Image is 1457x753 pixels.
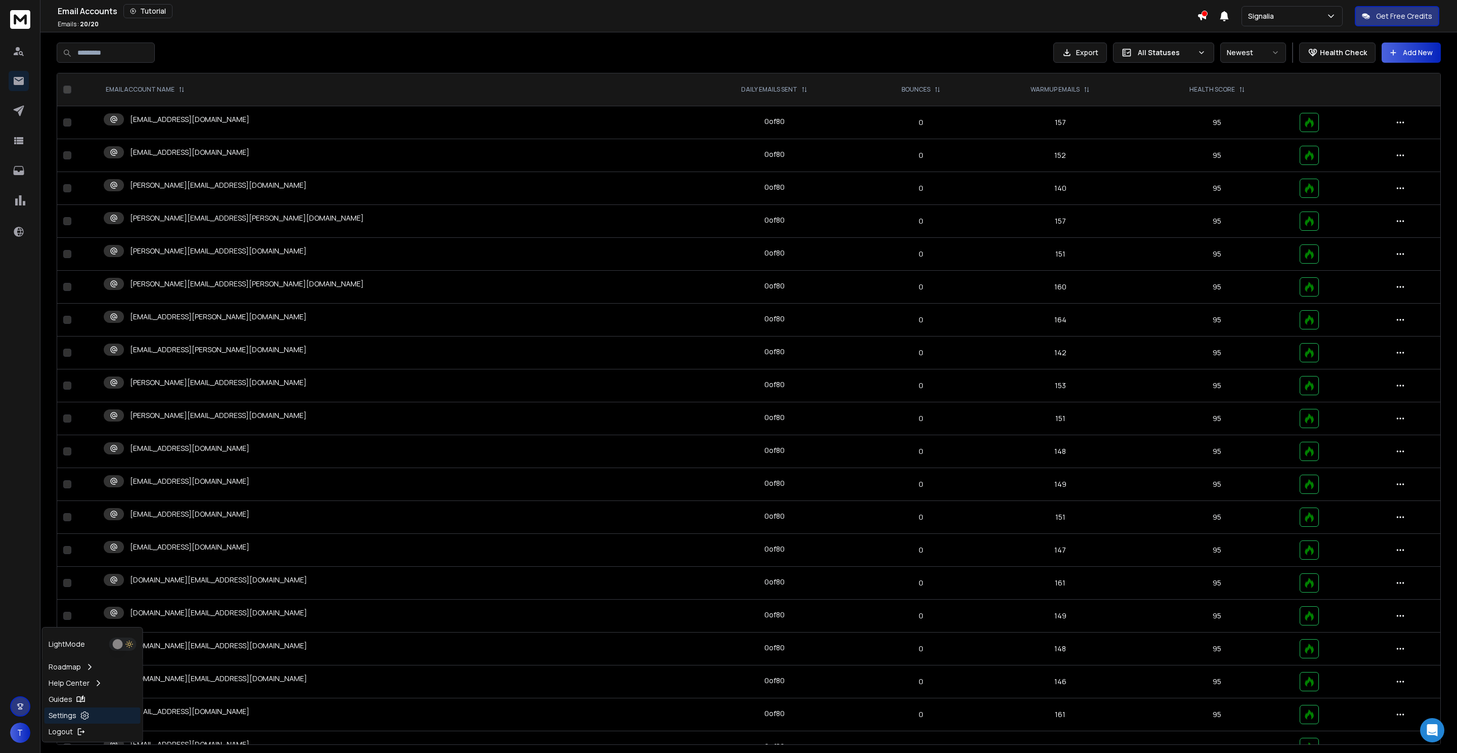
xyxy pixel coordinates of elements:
p: [PERSON_NAME][EMAIL_ADDRESS][PERSON_NAME][DOMAIN_NAME] [130,213,364,223]
div: 0 of 80 [764,412,785,423]
p: Settings [49,710,76,721]
p: Help Center [49,678,90,688]
a: Help Center [45,675,141,691]
div: 0 of 80 [764,314,785,324]
p: 0 [868,381,973,391]
td: 161 [980,698,1141,731]
p: [EMAIL_ADDRESS][DOMAIN_NAME] [130,542,249,552]
p: [DOMAIN_NAME][EMAIL_ADDRESS][DOMAIN_NAME] [130,641,307,651]
p: 0 [868,249,973,259]
p: 0 [868,183,973,193]
div: 0 of 80 [764,248,785,258]
td: 149 [980,468,1141,501]
p: 0 [868,709,973,720]
p: Logout [49,727,73,737]
div: 0 of 80 [764,116,785,127]
p: 0 [868,512,973,522]
div: 0 of 80 [764,478,785,488]
p: DAILY EMAILS SENT [741,86,797,94]
div: EMAIL ACCOUNT NAME [106,86,185,94]
p: [PERSON_NAME][EMAIL_ADDRESS][DOMAIN_NAME] [130,180,307,190]
td: 95 [1140,304,1294,337]
a: Settings [45,707,141,724]
td: 164 [980,304,1141,337]
div: 0 of 80 [764,741,785,751]
td: 160 [980,271,1141,304]
td: 157 [980,205,1141,238]
button: T [10,723,30,743]
p: [EMAIL_ADDRESS][DOMAIN_NAME] [130,114,249,124]
div: 0 of 80 [764,610,785,620]
p: 0 [868,644,973,654]
div: 0 of 80 [764,281,785,291]
td: 95 [1140,698,1294,731]
p: 0 [868,282,973,292]
p: [DOMAIN_NAME][EMAIL_ADDRESS][DOMAIN_NAME] [130,608,307,618]
td: 151 [980,501,1141,534]
td: 157 [980,106,1141,139]
p: 0 [868,348,973,358]
td: 95 [1140,172,1294,205]
p: BOUNCES [902,86,930,94]
p: WARMUP EMAILS [1031,86,1080,94]
p: 0 [868,150,973,160]
p: [PERSON_NAME][EMAIL_ADDRESS][DOMAIN_NAME] [130,246,307,256]
td: 95 [1140,633,1294,665]
p: [EMAIL_ADDRESS][PERSON_NAME][DOMAIN_NAME] [130,312,307,322]
p: 0 [868,545,973,555]
td: 95 [1140,205,1294,238]
p: 0 [868,117,973,128]
div: 0 of 80 [764,445,785,455]
td: 151 [980,238,1141,271]
p: [DOMAIN_NAME][EMAIL_ADDRESS][DOMAIN_NAME] [130,674,307,684]
td: 95 [1140,567,1294,600]
p: [PERSON_NAME][EMAIL_ADDRESS][PERSON_NAME][DOMAIN_NAME] [130,279,364,289]
div: 0 of 80 [764,643,785,653]
p: 0 [868,578,973,588]
td: 147 [980,534,1141,567]
p: Roadmap [49,662,81,672]
p: 0 [868,742,973,752]
div: 0 of 80 [764,577,785,587]
p: 0 [868,216,973,226]
td: 95 [1140,106,1294,139]
p: 0 [868,611,973,621]
p: Emails : [58,20,99,28]
p: 0 [868,446,973,456]
div: 0 of 80 [764,182,785,192]
div: 0 of 80 [764,676,785,686]
button: Get Free Credits [1355,6,1439,26]
p: HEALTH SCORE [1189,86,1235,94]
td: 95 [1140,139,1294,172]
p: [EMAIL_ADDRESS][DOMAIN_NAME] [130,509,249,519]
td: 140 [980,172,1141,205]
a: Roadmap [45,659,141,675]
p: [EMAIL_ADDRESS][PERSON_NAME][DOMAIN_NAME] [130,345,307,355]
div: 0 of 80 [764,708,785,719]
div: Open Intercom Messenger [1420,718,1444,742]
p: 0 [868,413,973,424]
p: All Statuses [1138,48,1193,58]
p: [EMAIL_ADDRESS][DOMAIN_NAME] [130,706,249,717]
td: 95 [1140,271,1294,304]
button: Health Check [1299,43,1376,63]
p: Guides [49,694,72,704]
td: 95 [1140,468,1294,501]
p: [PERSON_NAME][EMAIL_ADDRESS][DOMAIN_NAME] [130,410,307,421]
td: 153 [980,369,1141,402]
td: 148 [980,435,1141,468]
td: 95 [1140,337,1294,369]
td: 95 [1140,501,1294,534]
td: 95 [1140,369,1294,402]
td: 95 [1140,435,1294,468]
td: 95 [1140,238,1294,271]
div: 0 of 80 [764,380,785,390]
td: 95 [1140,402,1294,435]
td: 161 [980,567,1141,600]
div: 0 of 80 [764,215,785,225]
button: Add New [1382,43,1441,63]
td: 95 [1140,600,1294,633]
p: [EMAIL_ADDRESS][DOMAIN_NAME] [130,476,249,486]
